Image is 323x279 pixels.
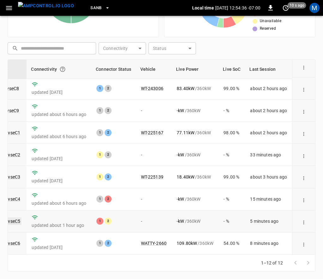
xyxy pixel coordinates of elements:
div: action cell options [299,174,308,180]
td: - % [218,188,245,210]
p: updated about 6 hours ago [32,133,86,140]
p: 109.80 kW [177,240,197,246]
div: 2 [105,151,112,158]
div: 1 [96,85,103,92]
span: Reserved [260,26,276,32]
a: WATTY-2660 [141,241,167,246]
td: 99.00 % [218,166,245,188]
p: updated [DATE] [32,155,86,162]
p: updated about 6 hours ago [32,200,86,206]
p: 83.40 kW [177,85,194,92]
td: 5 minutes ago [245,210,292,233]
td: about 3 hours ago [245,166,292,188]
td: 15 minutes ago [245,188,292,210]
th: Vehicle [136,60,172,79]
div: / 360 kW [177,240,213,246]
div: 1 [96,173,103,180]
div: 1 [96,107,103,114]
td: - % [218,210,245,233]
div: 1 [96,196,103,203]
p: 77.11 kW [177,130,194,136]
div: 2 [105,240,112,247]
button: set refresh interval [281,3,291,13]
p: - kW [177,218,184,224]
p: 18.40 kW [177,174,194,180]
td: 99.00 % [218,77,245,100]
td: - % [218,144,245,166]
p: 1–12 of 12 [261,260,283,266]
p: - kW [177,196,184,202]
a: WT-243006 [141,86,163,91]
th: Live Power [172,60,218,79]
div: / 360 kW [177,130,213,136]
div: 2 [105,107,112,114]
span: 10 s ago [288,2,306,9]
div: 2 [105,218,112,225]
div: profile-icon [309,3,320,13]
td: 98.00 % [218,122,245,144]
div: / 360 kW [177,196,213,202]
td: 8 minutes ago [245,233,292,255]
div: action cell options [299,196,308,202]
div: action cell options [299,63,308,70]
div: 2 [105,85,112,92]
td: - [136,210,172,233]
div: 1 [96,151,103,158]
td: 33 minutes ago [245,144,292,166]
td: - [136,188,172,210]
span: SanB [90,4,102,12]
span: Unavailable [260,18,281,24]
img: ampcontrol.io logo [18,2,74,10]
div: 2 [105,196,112,203]
div: / 360 kW [177,218,213,224]
div: / 360 kW [177,85,213,92]
button: SanB [88,2,113,14]
p: updated about 6 hours ago [32,111,86,118]
div: 2 [105,129,112,136]
p: [DATE] 12:54:36 -07:00 [215,5,260,11]
p: - kW [177,152,184,158]
td: 54.00 % [218,233,245,255]
div: / 360 kW [177,174,213,180]
p: updated [DATE] [32,89,86,95]
p: Local time [192,5,214,11]
th: Last Session [245,60,292,79]
div: / 360 kW [177,107,213,114]
div: action cell options [299,240,308,246]
a: WT-225139 [141,174,163,179]
div: 1 [96,240,103,247]
p: updated [DATE] [32,178,86,184]
div: 1 [96,218,103,225]
div: Connectivity [31,64,87,75]
p: - kW [177,107,184,114]
td: - [136,100,172,122]
button: Connection between the charger and our software. [57,64,68,75]
th: Connector Status [91,60,136,79]
div: action cell options [299,152,308,158]
div: / 360 kW [177,152,213,158]
td: - % [218,100,245,122]
div: 2 [105,173,112,180]
td: about 2 hours ago [245,77,292,100]
div: action cell options [299,130,308,136]
th: Live SoC [218,60,245,79]
a: WT-225167 [141,130,163,135]
p: updated [DATE] [32,244,86,251]
p: updated about 1 hour ago [32,222,86,228]
div: action cell options [299,85,308,92]
td: about 2 hours ago [245,122,292,144]
div: 1 [96,129,103,136]
td: - [136,144,172,166]
div: action cell options [299,107,308,114]
td: about 2 hours ago [245,100,292,122]
div: action cell options [299,218,308,224]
